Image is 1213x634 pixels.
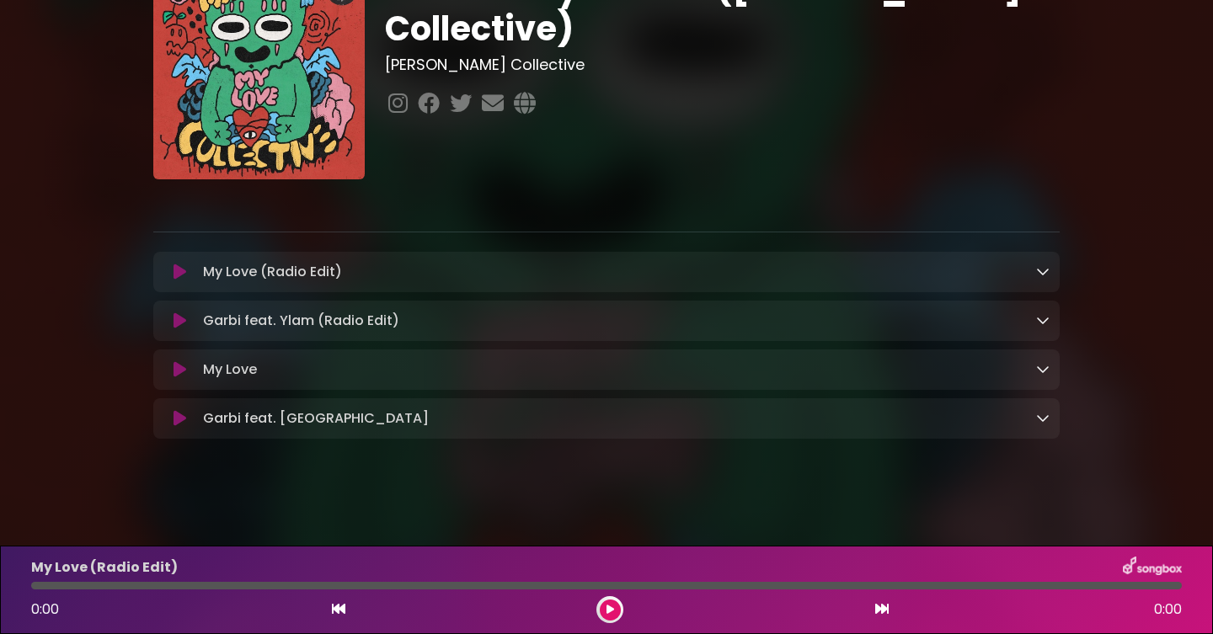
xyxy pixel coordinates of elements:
p: Garbi feat. [GEOGRAPHIC_DATA] [203,408,429,429]
h3: [PERSON_NAME] Collective [385,56,1060,74]
p: Garbi feat. Ylam (Radio Edit) [203,311,399,331]
p: My Love (Radio Edit) [203,262,342,282]
p: My Love [203,360,257,380]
